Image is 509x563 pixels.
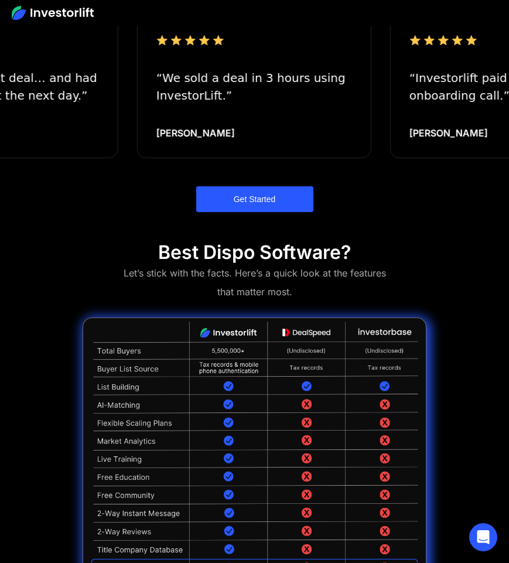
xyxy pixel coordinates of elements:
[158,241,351,264] div: Best Dispo Software?
[469,523,497,551] div: Open Intercom Messenger
[196,186,313,212] a: Get Started
[409,127,488,139] div: [PERSON_NAME]
[156,69,352,104] div: “We sold a deal in 3 hours using InvestorLift.”
[156,127,235,139] div: [PERSON_NAME]
[117,264,392,301] div: Let’s stick with the facts. Here’s a quick look at the features that matter most.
